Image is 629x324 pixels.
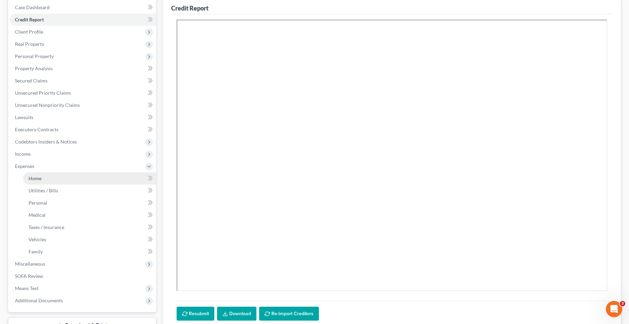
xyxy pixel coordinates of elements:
[171,4,209,12] div: Credit Report
[29,188,58,193] span: Utilities / Bills
[15,65,53,71] span: Property Analysis
[15,90,71,96] span: Unsecured Priority Claims
[23,221,156,233] a: Taxes / Insurance
[10,75,156,87] a: Secured Claims
[15,273,43,279] span: SOFA Review
[15,285,38,291] span: Means Test
[15,41,44,47] span: Real Property
[15,261,45,267] span: Miscellaneous
[10,111,156,123] a: Lawsuits
[606,301,622,317] iframe: Intercom live chat
[15,151,31,157] span: Income
[177,307,214,321] button: Resubmit
[23,246,156,258] a: Family
[23,172,156,185] a: Home
[29,249,43,254] span: Family
[23,197,156,209] a: Personal
[620,301,625,306] span: 3
[15,127,58,132] span: Executory Contracts
[29,212,46,218] span: Medical
[217,307,256,321] a: Download
[10,99,156,111] a: Unsecured Nonpriority Claims
[15,298,63,303] span: Additional Documents
[29,224,64,230] span: Taxes / Insurance
[23,233,156,246] a: Vehicles
[10,87,156,99] a: Unsecured Priority Claims
[10,62,156,75] a: Property Analysis
[15,53,54,59] span: Personal Property
[29,236,46,242] span: Vehicles
[29,175,41,181] span: Home
[259,307,319,321] button: Re-Import Creditors
[15,29,43,35] span: Client Profile
[23,185,156,197] a: Utilities / Bills
[29,200,47,206] span: Personal
[10,270,156,282] a: SOFA Review
[15,114,33,120] span: Lawsuits
[15,163,34,169] span: Expenses
[10,1,156,14] a: Case Dashboard
[10,14,156,26] a: Credit Report
[15,139,77,145] span: Codebtors Insiders & Notices
[10,123,156,136] a: Executory Contracts
[15,4,50,10] span: Case Dashboard
[15,78,48,83] span: Secured Claims
[23,209,156,221] a: Medical
[15,102,80,108] span: Unsecured Nonpriority Claims
[15,17,44,22] span: Credit Report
